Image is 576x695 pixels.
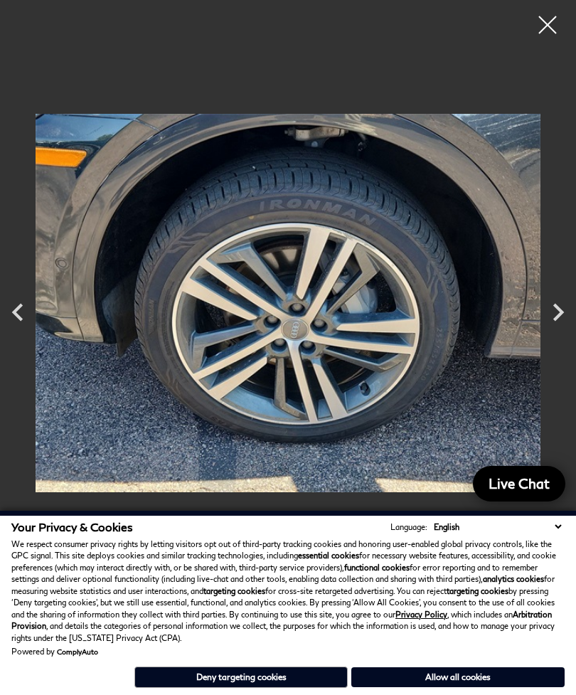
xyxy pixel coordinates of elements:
span: Your Privacy & Cookies [11,520,133,534]
span: Live Chat [481,474,557,492]
button: Allow all cookies [351,667,565,687]
strong: targeting cookies [203,586,265,595]
div: Next [540,287,576,337]
img: Used 2020 Mythos Black Metallic Audi 55 Prestige image 26 [36,11,540,595]
a: Privacy Policy [395,610,447,619]
a: Live Chat [473,466,565,502]
div: Powered by [11,647,98,656]
div: Language: [390,523,427,531]
select: Language Select [430,521,565,533]
strong: analytics cookies [483,574,544,583]
strong: functional cookies [344,563,410,572]
button: Deny targeting cookies [134,667,348,688]
p: We respect consumer privacy rights by letting visitors opt out of third-party tracking cookies an... [11,539,565,644]
strong: essential cookies [298,551,359,560]
strong: targeting cookies [447,586,508,595]
a: ComplyAuto [57,647,98,656]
